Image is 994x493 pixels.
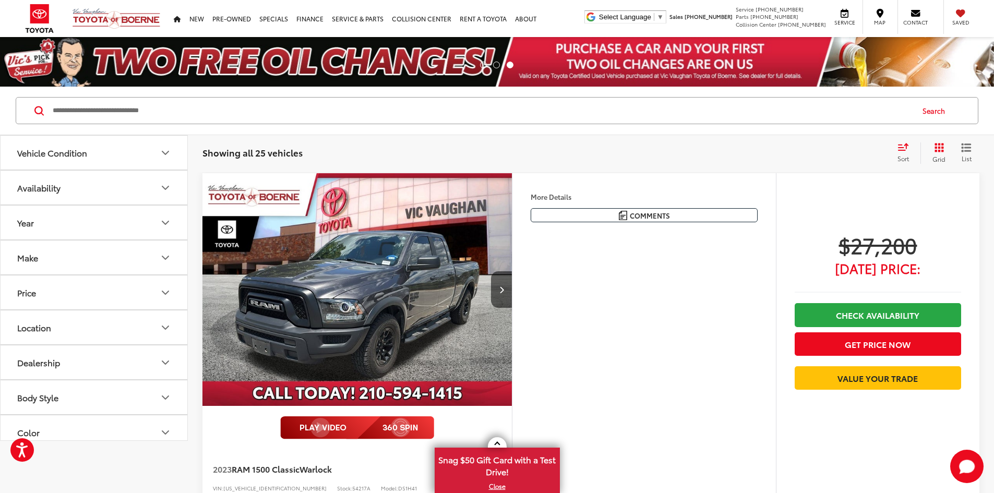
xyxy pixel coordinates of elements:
[17,287,36,297] div: Price
[795,332,961,356] button: Get Price Now
[950,450,984,483] svg: Start Chat
[17,427,40,437] div: Color
[619,211,627,220] img: Comments
[159,356,172,369] div: Dealership
[352,484,370,492] span: 54217A
[599,13,651,21] span: Select Language
[17,322,51,332] div: Location
[657,13,664,21] span: ▼
[1,136,188,170] button: Vehicle ConditionVehicle Condition
[892,142,920,163] button: Select sort value
[159,251,172,264] div: Make
[1,310,188,344] button: LocationLocation
[213,484,223,492] span: VIN:
[17,218,34,227] div: Year
[1,275,188,309] button: PricePrice
[159,391,172,404] div: Body Style
[950,450,984,483] button: Toggle Chat Window
[1,241,188,274] button: MakeMake
[903,19,928,26] span: Contact
[685,13,733,20] span: [PHONE_NUMBER]
[953,142,979,163] button: List View
[531,193,758,200] h4: More Details
[159,426,172,439] div: Color
[736,20,776,28] span: Collision Center
[795,263,961,273] span: [DATE] Price:
[756,5,804,13] span: [PHONE_NUMBER]
[630,211,670,221] span: Comments
[159,217,172,229] div: Year
[337,484,352,492] span: Stock:
[398,484,417,492] span: DS1H41
[1,206,188,239] button: YearYear
[1,345,188,379] button: DealershipDealership
[833,19,856,26] span: Service
[436,449,559,480] span: Snag $50 Gift Card with a Test Drive!
[795,303,961,327] a: Check Availability
[1,171,188,205] button: AvailabilityAvailability
[736,5,754,13] span: Service
[159,147,172,159] div: Vehicle Condition
[491,271,512,308] button: Next image
[17,148,87,158] div: Vehicle Condition
[961,154,972,163] span: List
[223,484,327,492] span: [US_VEHICLE_IDENTIFICATION_NUMBER]
[202,173,513,406] a: 2023 RAM 1500 Classic Warlock2023 RAM 1500 Classic Warlock2023 RAM 1500 Classic Warlock2023 RAM 1...
[897,154,909,163] span: Sort
[920,142,953,163] button: Grid View
[949,19,972,26] span: Saved
[932,154,945,163] span: Grid
[202,146,303,159] span: Showing all 25 vehicles
[913,98,960,124] button: Search
[159,321,172,334] div: Location
[159,182,172,194] div: Availability
[17,357,60,367] div: Dealership
[868,19,891,26] span: Map
[1,380,188,414] button: Body StyleBody Style
[17,183,61,193] div: Availability
[300,463,332,475] span: Warlock
[669,13,683,20] span: Sales
[736,13,749,20] span: Parts
[72,8,161,29] img: Vic Vaughan Toyota of Boerne
[159,286,172,299] div: Price
[213,463,465,475] a: 2023RAM 1500 ClassicWarlock
[232,463,300,475] span: RAM 1500 Classic
[750,13,798,20] span: [PHONE_NUMBER]
[654,13,654,21] span: ​
[52,98,913,123] input: Search by Make, Model, or Keyword
[381,484,398,492] span: Model:
[17,392,58,402] div: Body Style
[202,173,513,406] img: 2023 RAM 1500 Classic Warlock
[280,416,434,439] img: full motion video
[17,252,38,262] div: Make
[778,20,826,28] span: [PHONE_NUMBER]
[795,366,961,390] a: Value Your Trade
[795,232,961,258] span: $27,200
[599,13,664,21] a: Select Language​
[1,415,188,449] button: ColorColor
[202,173,513,406] div: 2023 RAM 1500 Classic Warlock 0
[531,208,758,222] button: Comments
[213,463,232,475] span: 2023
